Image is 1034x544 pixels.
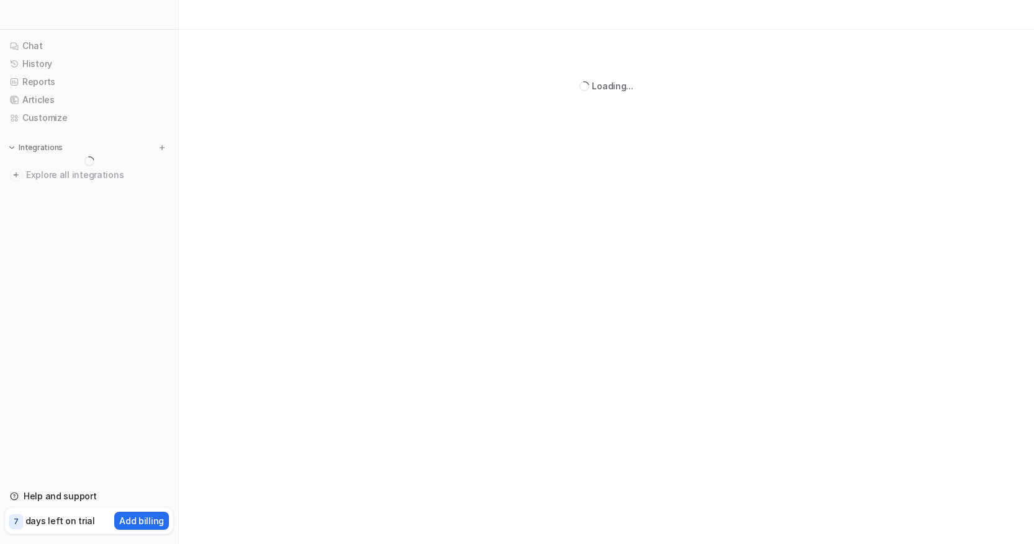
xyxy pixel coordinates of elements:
span: Explore all integrations [26,165,168,185]
a: Explore all integrations [5,166,173,184]
img: menu_add.svg [158,143,166,152]
a: Chat [5,37,173,55]
p: Add billing [119,514,164,527]
a: History [5,55,173,73]
button: Integrations [5,141,66,154]
div: Loading... [592,79,633,92]
button: Add billing [114,512,169,530]
a: Customize [5,109,173,127]
a: Reports [5,73,173,91]
p: days left on trial [25,514,95,527]
img: expand menu [7,143,16,152]
p: 7 [14,516,19,527]
img: explore all integrations [10,169,22,181]
a: Help and support [5,488,173,505]
a: Articles [5,91,173,109]
p: Integrations [19,143,63,153]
